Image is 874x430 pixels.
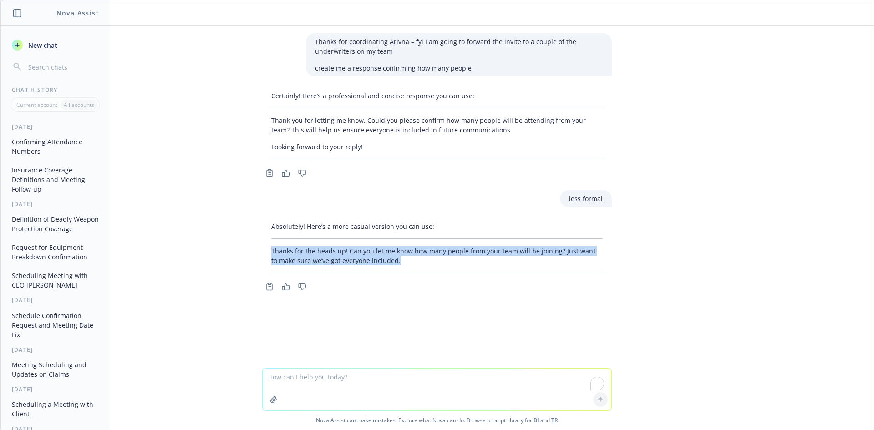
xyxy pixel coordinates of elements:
button: Thumbs down [295,167,310,179]
button: Confirming Attendance Numbers [8,134,102,159]
div: Chat History [1,86,110,94]
p: Current account [16,101,57,109]
button: Request for Equipment Breakdown Confirmation [8,240,102,264]
button: Schedule Confirmation Request and Meeting Date Fix [8,308,102,342]
a: BI [534,416,539,424]
p: Looking forward to your reply! [271,142,603,152]
a: TR [551,416,558,424]
p: Certainly! Here’s a professional and concise response you can use: [271,91,603,101]
button: Thumbs down [295,280,310,293]
p: create me a response confirming how many people [315,63,603,73]
button: Scheduling a Meeting with Client [8,397,102,421]
div: [DATE] [1,385,110,393]
div: [DATE] [1,346,110,354]
p: All accounts [64,101,94,109]
button: Meeting Scheduling and Updates on Claims [8,357,102,382]
button: New chat [8,37,102,53]
p: Thanks for the heads up! Can you let me know how many people from your team will be joining? Just... [271,246,603,265]
h1: Nova Assist [56,8,99,18]
p: Thank you for letting me know. Could you please confirm how many people will be attending from yo... [271,116,603,135]
p: less formal [569,194,603,203]
textarea: To enrich screen reader interactions, please activate Accessibility in Grammarly extension settings [263,369,611,410]
p: Absolutely! Here’s a more casual version you can use: [271,222,603,231]
div: [DATE] [1,200,110,208]
p: Thanks for coordinating Arivna – fyi I am going to forward the invite to a couple of the underwri... [315,37,603,56]
span: New chat [26,40,57,50]
button: Definition of Deadly Weapon Protection Coverage [8,212,102,236]
input: Search chats [26,61,99,73]
button: Scheduling Meeting with CEO [PERSON_NAME] [8,268,102,293]
div: [DATE] [1,123,110,131]
button: Insurance Coverage Definitions and Meeting Follow-up [8,162,102,197]
div: [DATE] [1,296,110,304]
svg: Copy to clipboard [265,169,274,177]
span: Nova Assist can make mistakes. Explore what Nova can do: Browse prompt library for and [4,411,870,430]
svg: Copy to clipboard [265,283,274,291]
